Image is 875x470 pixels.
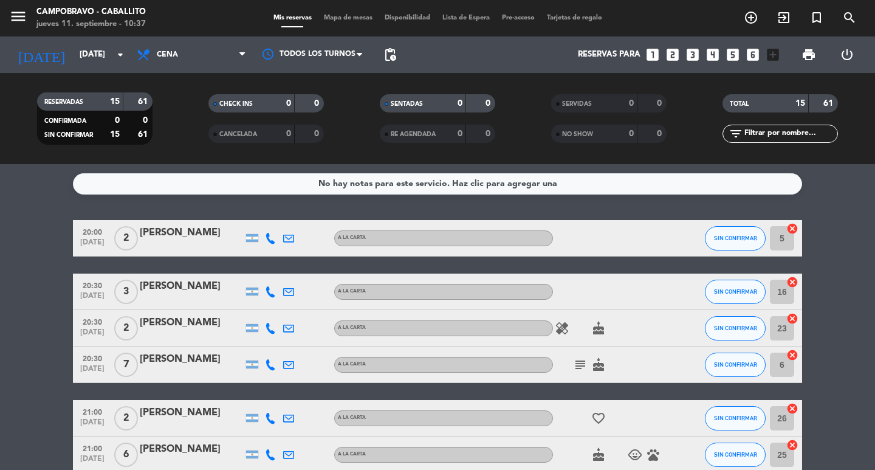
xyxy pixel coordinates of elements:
[143,116,150,125] strong: 0
[555,321,569,336] i: healing
[730,101,749,107] span: TOTAL
[714,361,757,368] span: SIN CONFIRMAR
[110,97,120,106] strong: 15
[645,47,661,63] i: looks_one
[140,351,243,367] div: [PERSON_NAME]
[705,280,766,304] button: SIN CONFIRMAR
[745,47,761,63] i: looks_6
[786,223,798,235] i: cancel
[113,47,128,62] i: arrow_drop_down
[842,10,857,25] i: search
[705,353,766,377] button: SIN CONFIRMAR
[379,15,436,21] span: Disponibilidad
[44,132,93,138] span: SIN CONFIRMAR
[705,406,766,430] button: SIN CONFIRMAR
[9,7,27,30] button: menu
[77,404,108,418] span: 21:00
[286,130,291,138] strong: 0
[786,439,798,451] i: cancel
[705,443,766,467] button: SIN CONFIRMAR
[828,36,866,73] div: LOG OUT
[338,289,366,294] span: A LA CARTA
[591,411,606,426] i: favorite_border
[140,225,243,241] div: [PERSON_NAME]
[777,10,791,25] i: exit_to_app
[840,47,854,62] i: power_settings_new
[578,50,640,60] span: Reservas para
[138,97,150,106] strong: 61
[114,406,138,430] span: 2
[77,292,108,306] span: [DATE]
[140,278,243,294] div: [PERSON_NAME]
[591,358,606,372] i: cake
[338,235,366,240] span: A LA CARTA
[138,130,150,139] strong: 61
[714,325,757,331] span: SIN CONFIRMAR
[786,349,798,361] i: cancel
[744,10,758,25] i: add_circle_outline
[114,316,138,340] span: 2
[714,415,757,421] span: SIN CONFIRMAR
[140,315,243,331] div: [PERSON_NAME]
[140,405,243,421] div: [PERSON_NAME]
[486,99,493,108] strong: 0
[219,101,253,107] span: CHECK INS
[685,47,701,63] i: looks_3
[436,15,496,21] span: Lista de Espera
[714,451,757,458] span: SIN CONFIRMAR
[9,7,27,26] i: menu
[665,47,681,63] i: looks_two
[458,130,462,138] strong: 0
[267,15,318,21] span: Mis reservas
[657,130,664,138] strong: 0
[809,10,824,25] i: turned_in_not
[314,130,321,138] strong: 0
[114,443,138,467] span: 6
[114,280,138,304] span: 3
[795,99,805,108] strong: 15
[562,131,593,137] span: NO SHOW
[338,325,366,330] span: A LA CARTA
[77,238,108,252] span: [DATE]
[77,441,108,455] span: 21:00
[77,278,108,292] span: 20:30
[714,235,757,241] span: SIN CONFIRMAR
[77,455,108,469] span: [DATE]
[77,314,108,328] span: 20:30
[786,276,798,288] i: cancel
[44,99,83,105] span: RESERVADAS
[77,351,108,365] span: 20:30
[383,47,397,62] span: pending_actions
[77,365,108,379] span: [DATE]
[705,47,721,63] i: looks_4
[646,448,661,462] i: pets
[114,353,138,377] span: 7
[725,47,741,63] i: looks_5
[36,18,146,30] div: jueves 11. septiembre - 10:37
[573,358,588,372] i: subject
[801,47,816,62] span: print
[157,50,178,59] span: Cena
[114,226,138,251] span: 2
[496,15,541,21] span: Pre-acceso
[318,15,379,21] span: Mapa de mesas
[541,15,608,21] span: Tarjetas de regalo
[77,418,108,432] span: [DATE]
[765,47,781,63] i: add_box
[486,130,493,138] strong: 0
[219,131,257,137] span: CANCELADA
[391,131,436,137] span: RE AGENDADA
[714,288,757,295] span: SIN CONFIRMAR
[391,101,423,107] span: SENTADAS
[657,99,664,108] strong: 0
[77,224,108,238] span: 20:00
[743,127,837,140] input: Filtrar por nombre...
[140,441,243,457] div: [PERSON_NAME]
[823,99,836,108] strong: 61
[338,415,366,420] span: A LA CARTA
[286,99,291,108] strong: 0
[591,321,606,336] i: cake
[44,118,86,124] span: CONFIRMADA
[705,316,766,340] button: SIN CONFIRMAR
[562,101,592,107] span: SERVIDAS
